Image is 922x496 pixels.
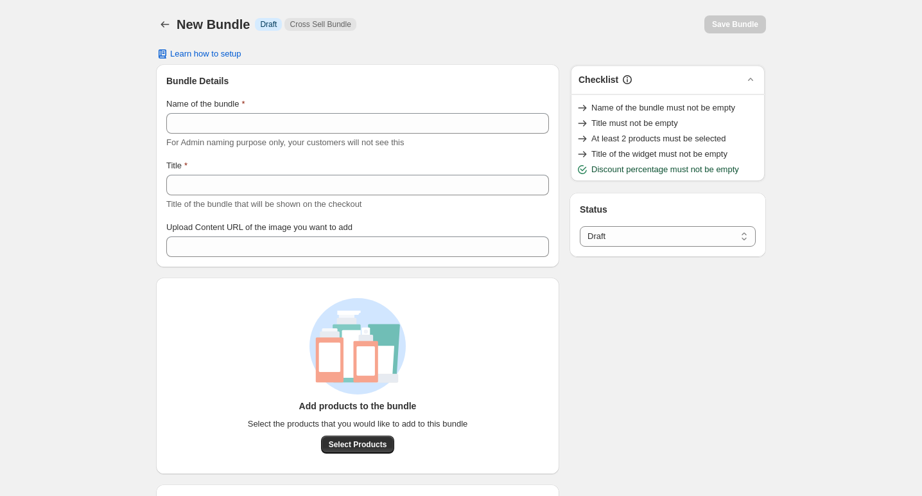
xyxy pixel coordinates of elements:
span: Select Products [329,439,387,450]
button: Back [156,15,174,33]
span: Title of the widget must not be empty [591,148,727,161]
span: Select the products that you would like to add to this bundle [248,418,468,430]
label: Name of the bundle [166,98,245,111]
span: Learn how to setup [170,49,241,59]
span: Draft [260,19,277,30]
h3: Add products to the bundle [299,400,417,412]
span: At least 2 products must be selected [591,132,726,145]
button: Select Products [321,436,395,454]
h3: Status [580,203,756,216]
h1: New Bundle [177,17,250,32]
span: Discount percentage must not be empty [591,163,739,176]
span: Title of the bundle that will be shown on the checkout [166,199,361,209]
label: Title [166,159,187,172]
span: Title must not be empty [591,117,678,130]
span: Cross Sell Bundle [290,19,351,30]
h3: Checklist [578,73,618,86]
label: Upload Content URL of the image you want to add [166,221,352,234]
span: Name of the bundle must not be empty [591,102,735,114]
span: For Admin naming purpose only, your customers will not see this [166,137,404,147]
h3: Bundle Details [166,75,549,87]
button: Learn how to setup [148,45,249,63]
